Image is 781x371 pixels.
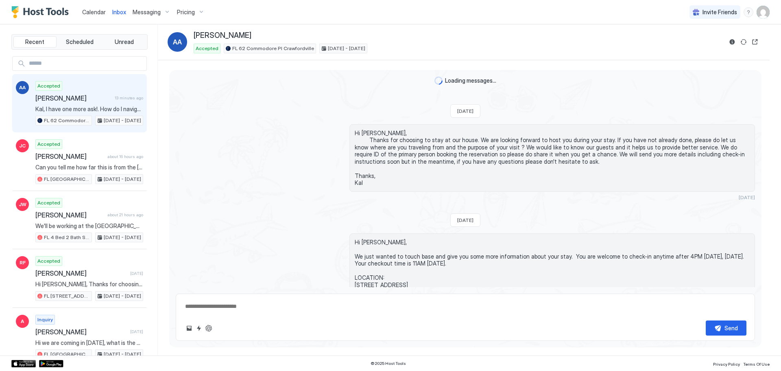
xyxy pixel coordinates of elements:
[434,77,443,85] div: loading
[232,45,314,52] span: FL 62 Commodore Pl Crawfordville
[757,6,770,19] div: User profile
[58,36,101,48] button: Scheduled
[39,360,63,367] a: Google Play Store
[103,36,146,48] button: Unread
[112,8,126,16] a: Inbox
[104,176,141,183] span: [DATE] - [DATE]
[750,37,760,47] button: Open reservation
[112,9,126,15] span: Inbox
[19,84,26,91] span: AA
[37,257,60,265] span: Accepted
[457,217,473,223] span: [DATE]
[35,164,143,171] span: Can you tell me how far this is from the [GEOGRAPHIC_DATA] campus? Thanks.
[35,328,127,336] span: [PERSON_NAME]
[371,361,406,366] span: © 2025 Host Tools
[82,8,106,16] a: Calendar
[11,6,72,18] a: Host Tools Logo
[107,212,143,217] span: about 21 hours ago
[743,362,770,367] span: Terms Of Use
[702,9,737,16] span: Invite Friends
[194,31,251,40] span: [PERSON_NAME]
[177,9,195,16] span: Pricing
[35,152,104,160] span: [PERSON_NAME]
[35,211,104,219] span: [PERSON_NAME]
[37,82,60,90] span: Accepted
[727,37,737,47] button: Reservation information
[173,37,182,47] span: AA
[104,234,141,241] span: [DATE] - [DATE]
[35,339,143,347] span: Hi we are coming in [DATE], what is the coffee situation? Do I need to bring my own? If so, shoul...
[21,318,24,325] span: A
[130,271,143,276] span: [DATE]
[35,281,143,288] span: Hi [PERSON_NAME], Thanks for choosing to stay at our house. We are looking forward to host you du...
[328,45,365,52] span: [DATE] - [DATE]
[35,94,111,102] span: [PERSON_NAME]
[744,7,753,17] div: menu
[20,259,26,266] span: RF
[19,142,26,149] span: JC
[44,234,90,241] span: FL 4 Bed 2 Bath SFH in [GEOGRAPHIC_DATA] - [STREET_ADDRESS]
[44,292,90,300] span: FL [STREET_ADDRESS]
[44,117,90,124] span: FL 62 Commodore Pl Crawfordville
[194,323,204,333] button: Quick reply
[11,360,36,367] a: App Store
[13,36,57,48] button: Recent
[82,9,106,15] span: Calendar
[133,9,161,16] span: Messaging
[739,37,748,47] button: Sync reservation
[107,154,143,159] span: about 16 hours ago
[115,38,134,46] span: Unread
[66,38,94,46] span: Scheduled
[104,292,141,300] span: [DATE] - [DATE]
[104,351,141,358] span: [DATE] - [DATE]
[44,351,90,358] span: FL [GEOGRAPHIC_DATA] way 8C
[713,359,740,368] a: Privacy Policy
[743,359,770,368] a: Terms Of Use
[37,199,60,206] span: Accepted
[184,323,194,333] button: Upload image
[35,222,143,230] span: We'll be working at the [GEOGRAPHIC_DATA] campus and your place looks perfect
[44,176,90,183] span: FL [GEOGRAPHIC_DATA] way 8C
[706,321,746,336] button: Send
[35,269,127,277] span: [PERSON_NAME]
[35,105,143,113] span: Kal, I have one more ask!. How do I navigate the TV remote to watch live tv? We want to watch som...
[104,117,141,124] span: [DATE] - [DATE]
[37,316,53,323] span: Inquiry
[196,45,218,52] span: Accepted
[26,57,146,70] input: Input Field
[19,201,26,208] span: JW
[457,108,473,114] span: [DATE]
[724,324,738,332] div: Send
[25,38,44,46] span: Recent
[130,329,143,334] span: [DATE]
[204,323,214,333] button: ChatGPT Auto Reply
[739,194,755,200] span: [DATE]
[115,95,143,101] span: 13 minutes ago
[11,34,148,50] div: tab-group
[37,140,60,148] span: Accepted
[445,77,496,84] span: Loading messages...
[713,362,740,367] span: Privacy Policy
[355,130,750,187] span: Hi [PERSON_NAME], Thanks for choosing to stay at our house. We are looking forward to host you du...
